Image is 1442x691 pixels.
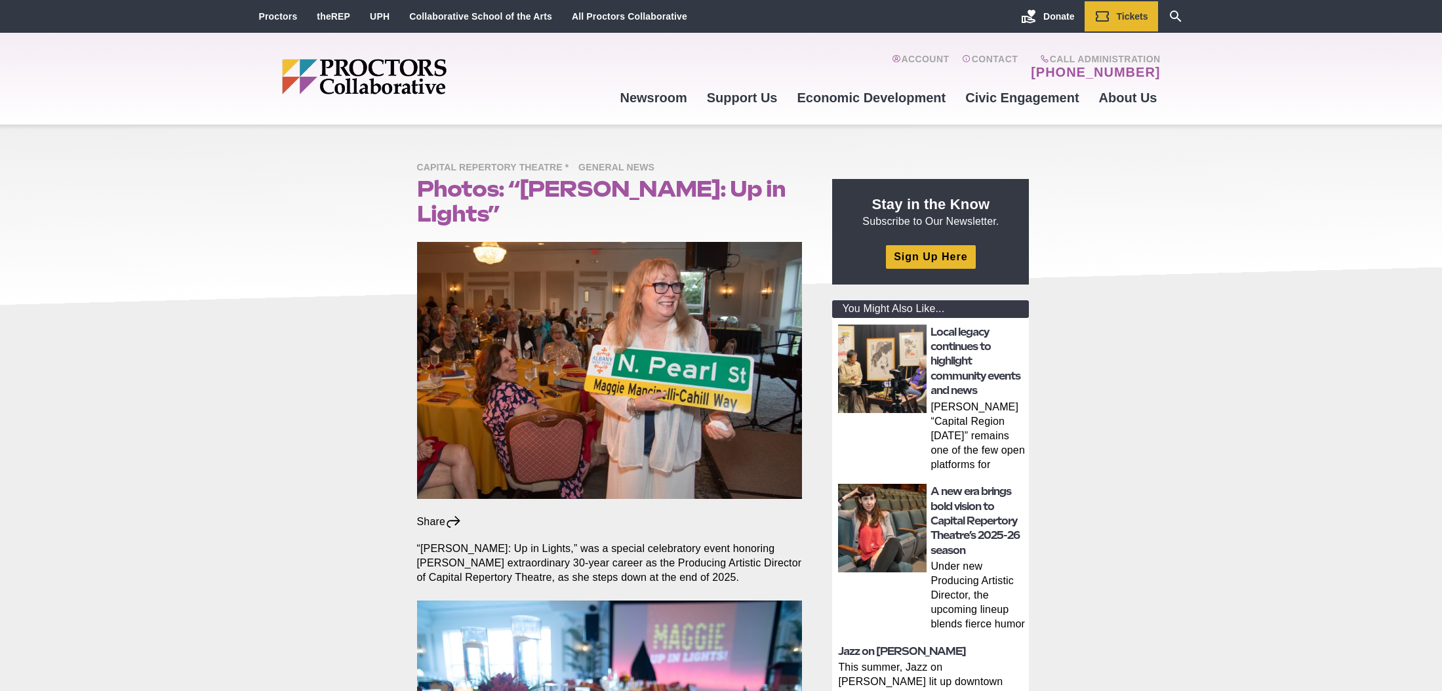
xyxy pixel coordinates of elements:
[1089,80,1167,115] a: About Us
[892,54,949,80] a: Account
[697,80,788,115] a: Support Us
[832,300,1029,318] div: You Might Also Like...
[1043,11,1074,22] span: Donate
[317,11,350,22] a: theREP
[370,11,390,22] a: UPH
[838,645,966,658] a: Jazz on [PERSON_NAME]
[1031,64,1160,80] a: [PHONE_NUMBER]
[1085,1,1158,31] a: Tickets
[886,245,975,268] a: Sign Up Here
[931,400,1025,475] p: [PERSON_NAME] “Capital Region [DATE]” remains one of the few open platforms for everyday voices S...
[578,161,661,172] a: General News
[931,485,1020,557] a: A new era brings bold vision to Capital Repertory Theatre’s 2025-26 season
[417,161,576,172] a: Capital Repertory Theatre *
[931,326,1020,397] a: Local legacy continues to highlight community events and news
[409,11,552,22] a: Collaborative School of the Arts
[1011,1,1084,31] a: Donate
[838,484,927,572] img: thumbnail: A new era brings bold vision to Capital Repertory Theatre’s 2025-26 season
[259,11,298,22] a: Proctors
[417,515,462,529] div: Share
[417,176,803,226] h1: Photos: “[PERSON_NAME]: Up in Lights”
[788,80,956,115] a: Economic Development
[572,11,687,22] a: All Proctors Collaborative
[417,160,576,176] span: Capital Repertory Theatre *
[848,195,1013,229] p: Subscribe to Our Newsletter.
[1117,11,1148,22] span: Tickets
[955,80,1089,115] a: Civic Engagement
[610,80,696,115] a: Newsroom
[1158,1,1193,31] a: Search
[417,542,803,585] p: “[PERSON_NAME]: Up in Lights,” was a special celebratory event honoring [PERSON_NAME] extraordina...
[578,160,661,176] span: General News
[962,54,1018,80] a: Contact
[931,559,1025,634] p: Under new Producing Artistic Director, the upcoming lineup blends fierce humor and dazzling theat...
[282,59,548,94] img: Proctors logo
[872,196,990,212] strong: Stay in the Know
[1027,54,1160,64] span: Call Administration
[838,325,927,413] img: thumbnail: Local legacy continues to highlight community events and news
